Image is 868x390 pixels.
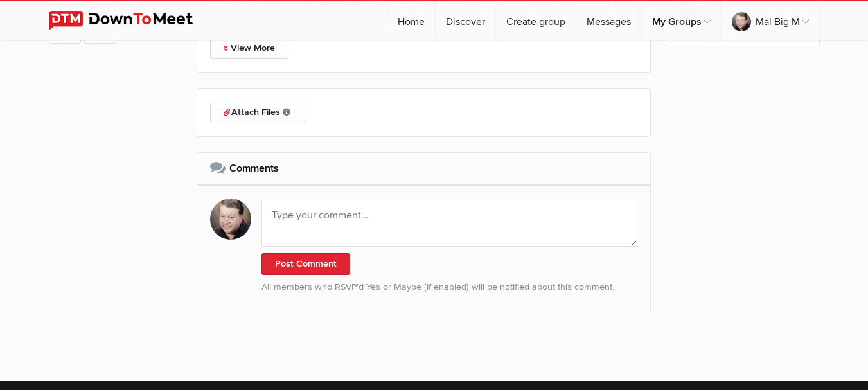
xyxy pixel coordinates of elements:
a: Mal Big M [722,1,819,40]
h2: Comments [210,153,638,184]
a: Attach Files [210,102,305,123]
a: View More [210,37,288,59]
img: DownToMeet [49,11,213,30]
button: Post Comment [261,253,350,275]
a: Home [387,1,435,40]
a: My Groups [642,1,721,40]
a: Discover [436,1,495,40]
a: Messages [576,1,641,40]
a: Create group [496,1,576,40]
p: All members who RSVP’d Yes or Maybe (if enabled) will be notified about this comment. [261,280,638,294]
